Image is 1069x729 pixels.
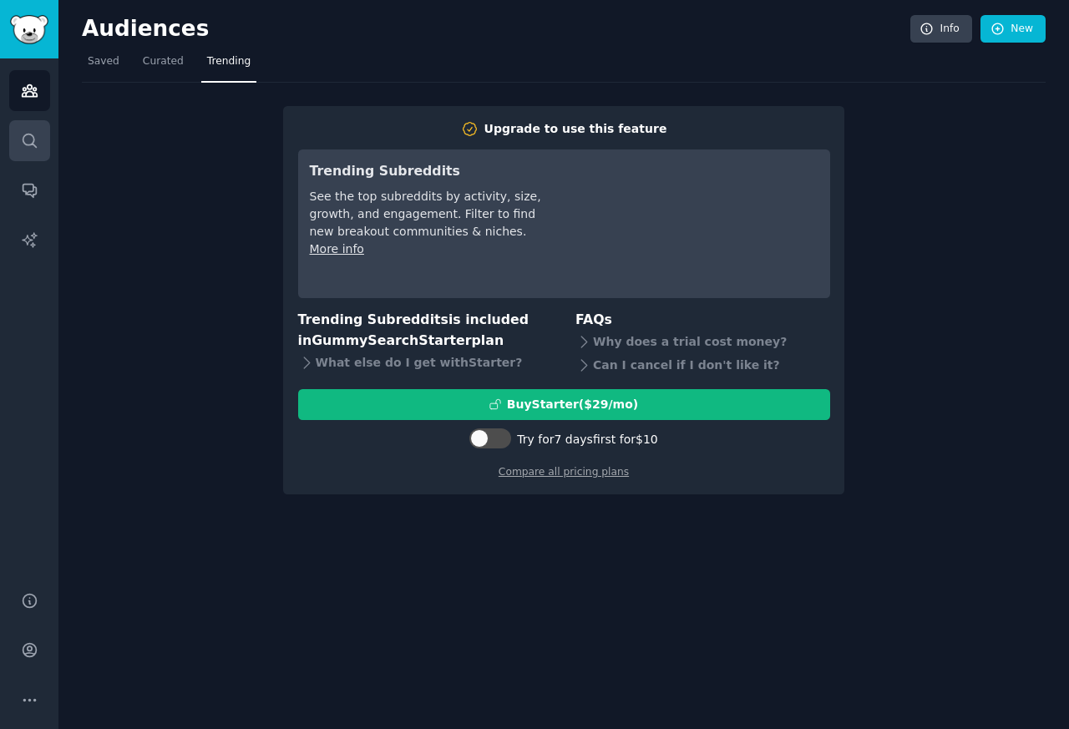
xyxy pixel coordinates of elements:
[910,15,972,43] a: Info
[298,389,830,420] button: BuyStarter($29/mo)
[507,396,638,413] div: Buy Starter ($ 29 /mo )
[575,354,830,377] div: Can I cancel if I don't like it?
[201,48,256,83] a: Trending
[310,161,545,182] h3: Trending Subreddits
[568,161,818,286] iframe: YouTube video player
[137,48,190,83] a: Curated
[310,188,545,240] div: See the top subreddits by activity, size, growth, and engagement. Filter to find new breakout com...
[312,332,471,348] span: GummySearch Starter
[82,48,125,83] a: Saved
[10,15,48,44] img: GummySearch logo
[207,54,251,69] span: Trending
[88,54,119,69] span: Saved
[298,351,553,374] div: What else do I get with Starter ?
[575,331,830,354] div: Why does a trial cost money?
[310,242,364,256] a: More info
[499,466,629,478] a: Compare all pricing plans
[575,310,830,331] h3: FAQs
[484,120,667,138] div: Upgrade to use this feature
[82,16,910,43] h2: Audiences
[517,431,657,448] div: Try for 7 days first for $10
[143,54,184,69] span: Curated
[298,310,553,351] h3: Trending Subreddits is included in plan
[980,15,1046,43] a: New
